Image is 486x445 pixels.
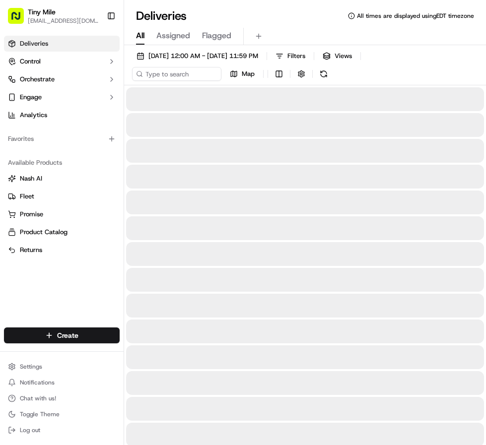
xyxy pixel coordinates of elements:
[4,89,120,105] button: Engage
[242,69,255,78] span: Map
[20,394,56,402] span: Chat with us!
[8,246,116,254] a: Returns
[8,174,116,183] a: Nash AI
[148,52,258,61] span: [DATE] 12:00 AM - [DATE] 11:59 PM
[4,376,120,389] button: Notifications
[8,210,116,219] a: Promise
[4,36,120,52] a: Deliveries
[4,155,120,171] div: Available Products
[8,228,116,237] a: Product Catalog
[202,30,231,42] span: Flagged
[20,426,40,434] span: Log out
[4,224,120,240] button: Product Catalog
[8,192,116,201] a: Fleet
[132,49,263,63] button: [DATE] 12:00 AM - [DATE] 11:59 PM
[4,54,120,69] button: Control
[4,423,120,437] button: Log out
[20,210,43,219] span: Promise
[28,7,56,17] button: Tiny Mile
[20,228,68,237] span: Product Catalog
[4,391,120,405] button: Chat with us!
[4,131,120,147] div: Favorites
[317,67,331,81] button: Refresh
[357,12,474,20] span: All times are displayed using EDT timezone
[136,30,144,42] span: All
[271,49,310,63] button: Filters
[4,107,120,123] a: Analytics
[20,379,55,386] span: Notifications
[4,4,103,28] button: Tiny Mile[EMAIL_ADDRESS][DOMAIN_NAME]
[4,242,120,258] button: Returns
[4,171,120,187] button: Nash AI
[132,67,221,81] input: Type to search
[287,52,305,61] span: Filters
[4,71,120,87] button: Orchestrate
[20,93,42,102] span: Engage
[20,39,48,48] span: Deliveries
[4,327,120,343] button: Create
[156,30,190,42] span: Assigned
[20,75,55,84] span: Orchestrate
[20,192,34,201] span: Fleet
[4,360,120,374] button: Settings
[4,407,120,421] button: Toggle Theme
[20,410,60,418] span: Toggle Theme
[20,57,41,66] span: Control
[4,206,120,222] button: Promise
[20,363,42,371] span: Settings
[4,189,120,204] button: Fleet
[20,111,47,120] span: Analytics
[20,174,42,183] span: Nash AI
[136,8,187,24] h1: Deliveries
[28,17,99,25] button: [EMAIL_ADDRESS][DOMAIN_NAME]
[335,52,352,61] span: Views
[318,49,356,63] button: Views
[20,246,42,254] span: Returns
[57,330,78,340] span: Create
[225,67,259,81] button: Map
